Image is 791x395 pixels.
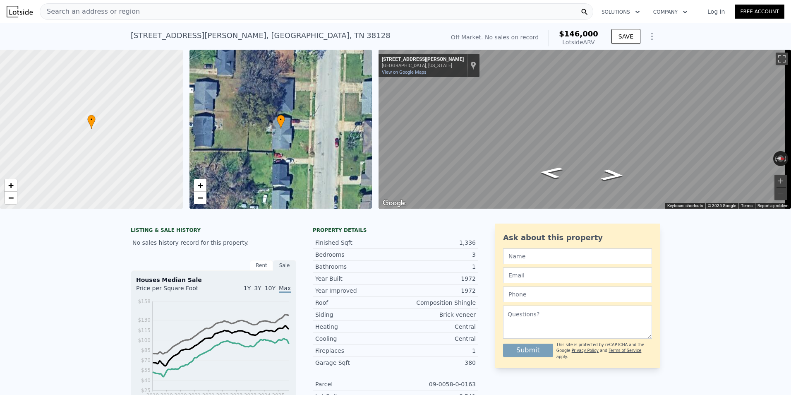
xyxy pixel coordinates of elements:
span: 3Y [254,285,261,291]
tspan: $100 [138,337,151,343]
div: Fireplaces [315,347,395,355]
div: 3 [395,250,476,259]
span: Search an address or region [40,7,140,17]
span: + [8,180,14,190]
a: Terms of Service [609,348,641,353]
div: Heating [315,323,395,331]
div: 380 [395,359,476,367]
button: SAVE [611,29,640,44]
div: 1,336 [395,238,476,247]
div: Central [395,323,476,331]
input: Name [503,248,652,264]
button: Zoom out [774,188,787,200]
span: $146,000 [559,29,598,38]
div: Off Market. No sales on record [451,33,539,41]
button: Keyboard shortcuts [667,203,703,209]
div: Brick veneer [395,311,476,319]
span: • [87,116,96,123]
div: LISTING & SALE HISTORY [131,227,296,235]
div: Roof [315,299,395,307]
span: + [197,180,203,190]
div: Price per Square Foot [136,284,213,297]
div: 1972 [395,275,476,283]
div: [STREET_ADDRESS][PERSON_NAME] [382,56,464,63]
span: − [8,193,14,203]
tspan: $130 [138,317,151,323]
input: Phone [503,287,652,302]
span: • [277,116,285,123]
span: © 2025 Google [708,203,736,208]
div: This site is protected by reCAPTCHA and the Google and apply. [556,342,652,360]
a: Zoom out [5,192,17,204]
div: Sale [273,260,296,271]
button: Submit [503,344,553,357]
a: View on Google Maps [382,70,427,75]
path: Go North, Kerwin Dr [591,166,634,183]
span: 10Y [265,285,276,291]
div: Rent [250,260,273,271]
tspan: $55 [141,367,151,373]
a: Open this area in Google Maps (opens a new window) [381,198,408,209]
tspan: $115 [138,328,151,333]
span: − [197,193,203,203]
div: Houses Median Sale [136,276,291,284]
tspan: $25 [141,388,151,393]
div: [STREET_ADDRESS][PERSON_NAME] , [GEOGRAPHIC_DATA] , TN 38128 [131,30,391,41]
button: Rotate clockwise [784,151,789,166]
div: 09-0058-0-0163 [395,380,476,388]
button: Show Options [644,28,660,45]
button: Toggle fullscreen view [776,53,788,65]
a: Log In [698,7,735,16]
tspan: $158 [138,299,151,304]
a: Zoom in [194,179,206,192]
button: Solutions [595,5,647,19]
a: Free Account [735,5,784,19]
div: • [277,115,285,129]
img: Lotside [7,6,33,17]
path: Go South, Kerwin Dr [529,164,573,181]
img: Google [381,198,408,209]
div: Year Built [315,275,395,283]
div: Parcel [315,380,395,388]
div: Bathrooms [315,263,395,271]
div: Map [379,50,791,209]
div: [GEOGRAPHIC_DATA], [US_STATE] [382,63,464,68]
div: Garage Sqft [315,359,395,367]
div: • [87,115,96,129]
a: Zoom in [5,179,17,192]
button: Reset the view [773,155,788,163]
button: Zoom in [774,175,787,187]
a: Privacy Policy [572,348,599,353]
div: Property details [313,227,478,234]
div: 1 [395,263,476,271]
span: Max [279,285,291,293]
tspan: $70 [141,357,151,363]
div: Lotside ARV [559,38,598,46]
a: Report a problem [757,203,789,208]
div: Finished Sqft [315,238,395,247]
tspan: $85 [141,347,151,353]
a: Terms (opens in new tab) [741,203,753,208]
div: Year Improved [315,287,395,295]
div: 1 [395,347,476,355]
tspan: $40 [141,378,151,383]
a: Show location on map [470,61,476,70]
div: Bedrooms [315,250,395,259]
div: Ask about this property [503,232,652,243]
a: Zoom out [194,192,206,204]
div: Cooling [315,335,395,343]
div: Siding [315,311,395,319]
button: Rotate counterclockwise [773,151,778,166]
div: Composition Shingle [395,299,476,307]
div: Street View [379,50,791,209]
input: Email [503,267,652,283]
div: 1972 [395,287,476,295]
button: Company [647,5,694,19]
div: No sales history record for this property. [131,235,296,250]
div: Central [395,335,476,343]
span: 1Y [244,285,251,291]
